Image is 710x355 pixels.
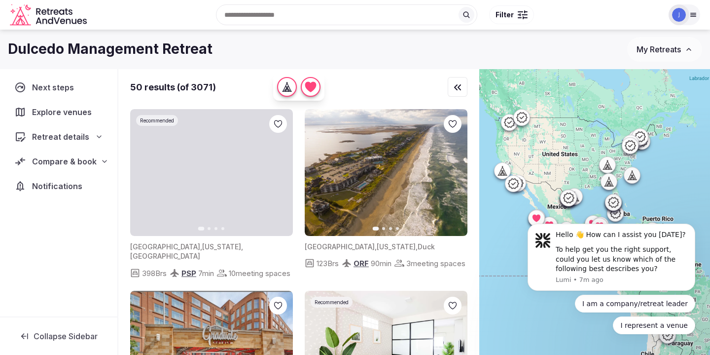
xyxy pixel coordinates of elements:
button: Go to slide 3 [389,227,392,230]
a: Next steps [8,77,109,98]
span: 90 min [371,258,391,269]
div: Recommended [136,115,178,126]
a: Notifications [8,176,109,197]
button: Filter [489,5,534,24]
a: Visit the homepage [10,4,89,26]
span: [US_STATE] [377,242,416,251]
span: Recommended [315,299,349,306]
button: Collapse Sidebar [8,325,109,347]
span: PSP [181,269,196,278]
span: Recommended [140,117,174,124]
span: Collapse Sidebar [34,331,98,341]
button: Go to slide 4 [221,227,224,230]
span: [GEOGRAPHIC_DATA] [130,242,200,251]
button: Go to slide 1 [198,227,205,231]
span: 10 meeting spaces [229,268,290,278]
span: , [375,242,377,251]
span: 398 Brs [142,268,167,278]
span: 7 min [198,268,214,278]
span: , [200,242,202,251]
iframe: Intercom notifications message [513,169,710,350]
button: My Retreats [627,37,702,62]
div: Recommended [311,297,353,308]
button: Go to slide 4 [396,227,399,230]
button: Go to slide 3 [214,227,217,230]
span: Notifications [32,180,86,192]
span: My Retreats [637,44,681,54]
span: [GEOGRAPHIC_DATA] [130,252,200,260]
span: [GEOGRAPHIC_DATA] [305,242,375,251]
button: Go to slide 2 [382,227,385,230]
span: Duck [418,242,435,251]
span: Next steps [32,81,78,93]
svg: Retreats and Venues company logo [10,4,89,26]
div: 50 results (of 3071) [130,81,216,93]
span: , [241,242,243,251]
h1: Dulcedo Management Retreat [8,39,213,59]
span: Filter [496,10,514,20]
span: Compare & book [32,156,97,167]
span: , [416,242,418,251]
span: Explore venues [32,106,96,118]
img: Featured image for venue [130,109,293,236]
img: Featured image for venue [305,109,467,236]
span: Retreat details [32,131,89,143]
a: Explore venues [8,102,109,122]
span: [US_STATE] [202,242,241,251]
button: Go to slide 1 [373,227,379,231]
span: 123 Brs [317,258,339,269]
span: ORF [354,259,369,268]
span: 3 meeting spaces [406,258,465,269]
button: Go to slide 2 [208,227,211,230]
img: julie.s [672,8,686,22]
